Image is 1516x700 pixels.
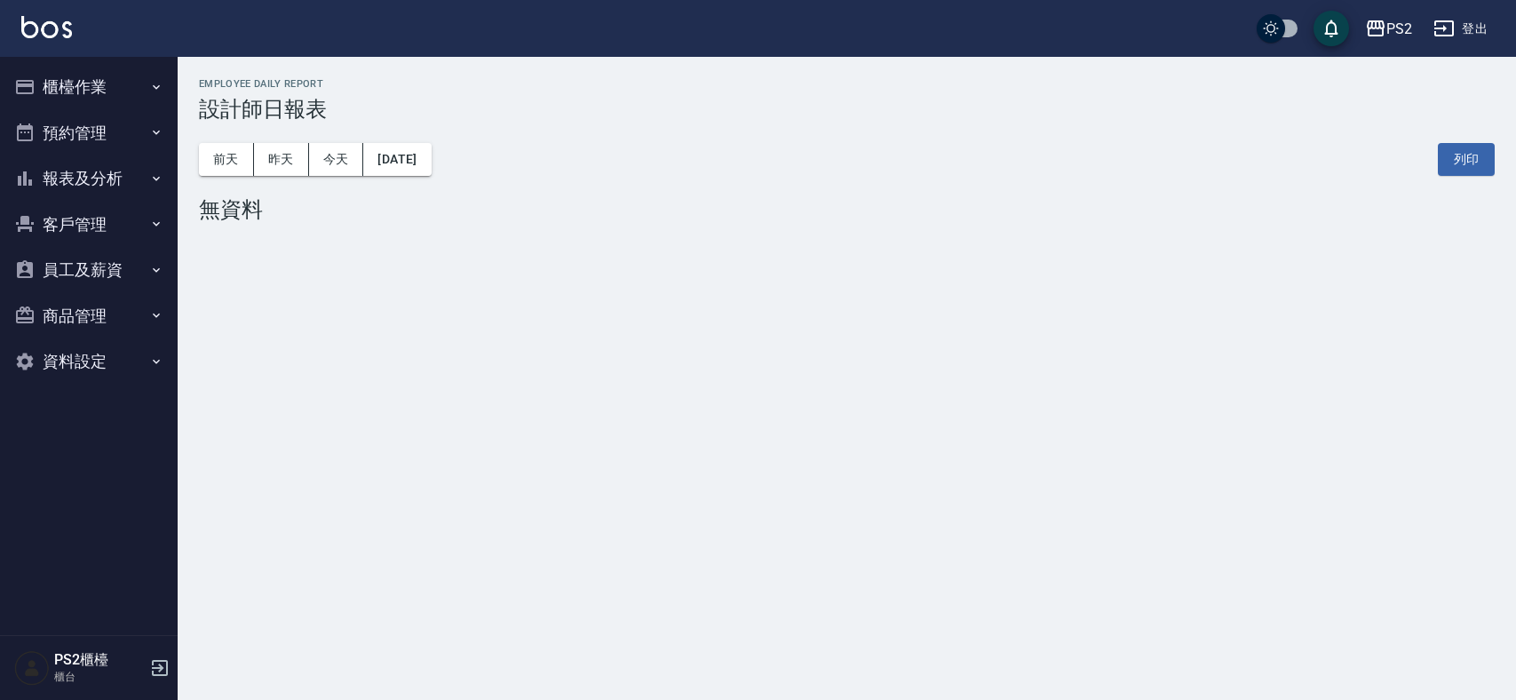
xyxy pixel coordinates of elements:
[199,143,254,176] button: 前天
[7,155,171,202] button: 報表及分析
[1358,11,1419,47] button: PS2
[199,97,1495,122] h3: 設計師日報表
[254,143,309,176] button: 昨天
[199,78,1495,90] h2: Employee Daily Report
[7,202,171,248] button: 客戶管理
[1438,143,1495,176] button: 列印
[14,650,50,686] img: Person
[199,197,1495,222] div: 無資料
[363,143,431,176] button: [DATE]
[1386,18,1412,40] div: PS2
[309,143,364,176] button: 今天
[1314,11,1349,46] button: save
[54,651,145,669] h5: PS2櫃檯
[7,64,171,110] button: 櫃檯作業
[1426,12,1495,45] button: 登出
[7,338,171,385] button: 資料設定
[7,110,171,156] button: 預約管理
[54,669,145,685] p: 櫃台
[7,247,171,293] button: 員工及薪資
[21,16,72,38] img: Logo
[7,293,171,339] button: 商品管理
